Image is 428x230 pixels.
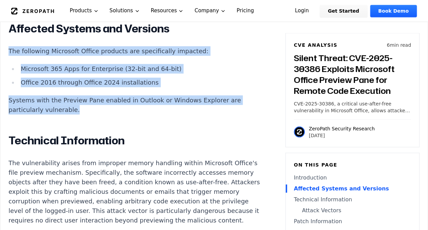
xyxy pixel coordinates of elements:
[294,184,411,192] a: Affected Systems and Versions
[18,77,262,87] li: Office 2016 through Office 2024 installations
[320,5,367,17] a: Get Started
[287,5,317,17] a: Login
[294,41,337,48] h6: CVE Analysis
[387,41,411,48] p: 6 min read
[294,126,305,137] img: ZeroPath Security Research
[9,21,262,35] h2: Affected Systems and Versions
[294,52,411,96] h3: Silent Threat: CVE-2025-30386 Exploits Microsoft Office Preview Pane for Remote Code Execution
[294,206,411,214] a: Attack Vectors
[9,95,262,114] p: Systems with the Preview Pane enabled in Outlook or Windows Explorer are particularly vulnerable.
[294,195,411,203] a: Technical Information
[9,158,262,225] p: The vulnerability arises from improper memory handling within Microsoft Office's file preview mec...
[294,100,411,114] p: CVE-2025-30386, a critical use-after-free vulnerability in Microsoft Office, allows attackers to ...
[294,173,411,182] a: Introduction
[18,64,262,73] li: Microsoft 365 Apps for Enterprise (32-bit and 64-bit)
[309,132,375,139] p: [DATE]
[294,161,411,168] h6: On this page
[309,125,375,132] p: ZeroPath Security Research
[9,46,262,56] p: The following Microsoft Office products are specifically impacted:
[294,217,411,225] a: Patch Information
[370,5,417,17] a: Book Demo
[9,133,262,147] h2: Technical Information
